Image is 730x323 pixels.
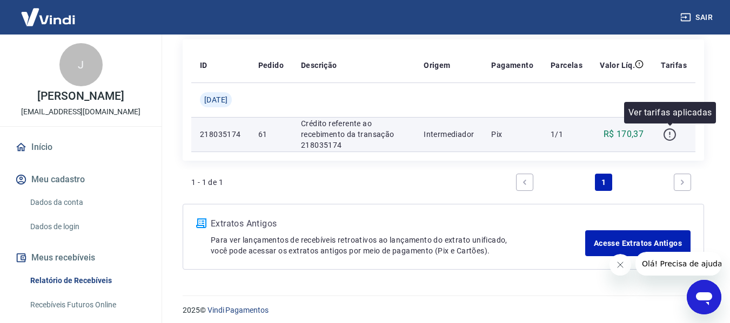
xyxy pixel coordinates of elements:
p: Pagamento [491,60,533,71]
a: Vindi Pagamentos [207,306,269,314]
div: J [59,43,103,86]
p: 1/1 [551,129,582,140]
p: Tarifas [661,60,687,71]
img: ícone [196,218,206,228]
p: 1 - 1 de 1 [191,177,223,188]
p: Ver tarifas aplicadas [628,106,712,119]
a: Previous page [516,174,533,191]
p: 218035174 [200,129,241,140]
p: ID [200,60,207,71]
button: Meu cadastro [13,168,149,191]
p: Crédito referente ao recebimento da transação 218035174 [301,118,406,150]
span: [DATE] [204,94,227,105]
p: Valor Líq. [600,60,635,71]
a: Dados da conta [26,191,149,214]
button: Meus recebíveis [13,246,149,270]
p: Para ver lançamentos de recebíveis retroativos ao lançamento do extrato unificado, você pode aces... [211,235,585,256]
a: Recebíveis Futuros Online [26,294,149,316]
span: Olá! Precisa de ajuda? [6,8,91,16]
iframe: Botão para abrir a janela de mensagens [687,280,721,314]
ul: Pagination [512,169,695,195]
a: Relatório de Recebíveis [26,270,149,292]
p: R$ 170,37 [604,128,644,141]
a: Início [13,135,149,159]
p: [EMAIL_ADDRESS][DOMAIN_NAME] [21,106,140,118]
iframe: Fechar mensagem [610,254,631,276]
p: Parcelas [551,60,582,71]
p: Extratos Antigos [211,217,585,230]
p: [PERSON_NAME] [37,91,124,102]
a: Acesse Extratos Antigos [585,230,691,256]
a: Page 1 is your current page [595,174,612,191]
img: Vindi [13,1,83,33]
button: Sair [678,8,717,28]
p: Intermediador [424,129,474,140]
p: 61 [258,129,284,140]
p: Descrição [301,60,337,71]
p: Pedido [258,60,284,71]
iframe: Mensagem da empresa [635,252,721,276]
p: Pix [491,129,533,140]
a: Next page [674,174,691,191]
a: Dados de login [26,216,149,238]
p: Origem [424,60,450,71]
p: 2025 © [183,305,704,316]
